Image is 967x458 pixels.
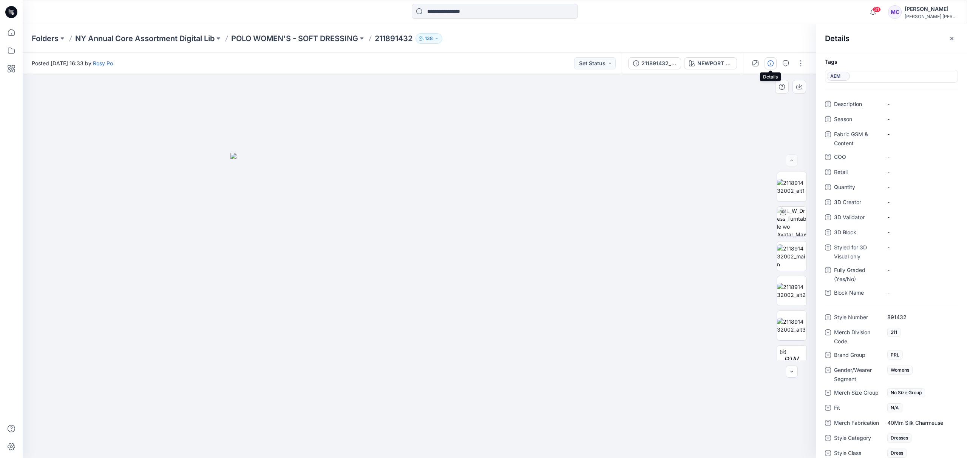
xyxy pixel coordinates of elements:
[777,179,806,195] img: 211891432002_alt1
[777,318,806,334] img: 211891432002_alt3
[887,419,953,427] span: 40Mm Silk Charmeuse
[887,130,953,138] span: -
[873,6,881,12] span: 31
[887,168,953,176] span: -
[32,33,59,44] a: Folders
[765,57,777,69] button: Details
[834,328,879,346] span: Merch Division Code
[641,59,676,68] div: 211891432_ OD241C52 SL JMS DR - 40MM SILK CHARMEUSE
[93,60,113,66] a: Rosy Po
[887,100,953,108] span: -
[834,243,879,261] span: Styled for 3D Visual only
[230,153,608,458] img: eyJhbGciOiJIUzI1NiIsImtpZCI6IjAiLCJzbHQiOiJzZXMiLCJ0eXAiOiJKV1QifQ.eyJkYXRhIjp7InR5cGUiOiJzdG9yYW...
[75,33,215,44] a: NY Annual Core Assortment Digital Lib
[784,353,799,367] span: BW
[416,33,442,44] button: 138
[887,243,953,251] span: -
[834,168,879,178] span: Retail
[32,59,113,67] span: Posted [DATE] 16:33 by
[834,100,879,110] span: Description
[684,57,737,69] button: NEWPORT NAVY - 002
[887,289,953,297] span: -
[834,228,879,238] span: 3D Block
[905,14,958,19] div: [PERSON_NAME] [PERSON_NAME]
[834,130,879,148] span: Fabric GSM & Content
[887,183,953,191] span: -
[887,115,953,123] span: -
[887,198,953,206] span: -
[834,115,879,125] span: Season
[834,213,879,223] span: 3D Validator
[777,244,806,268] img: 211891432002_main
[905,5,958,14] div: [PERSON_NAME]
[887,388,925,397] span: No Size Group
[825,34,850,43] h2: Details
[834,403,879,414] span: Fit
[834,388,879,399] span: Merch Size Group
[834,313,879,323] span: Style Number
[834,418,879,429] span: Merch Fabrication
[834,366,879,384] span: Gender/Wearer Segment
[628,57,681,69] button: 211891432_ OD241C52 SL JMS DR - 40MM SILK CHARMEUSE
[834,266,879,284] span: Fully Graded (Yes/No)
[816,59,967,65] h4: Tags
[887,403,902,412] span: N/A
[887,433,911,443] span: Dresses
[888,5,902,19] div: MC
[834,198,879,208] span: 3D Creator
[887,449,907,458] span: Dress
[697,59,732,68] div: NEWPORT NAVY - 002
[834,433,879,444] span: Style Category
[887,153,953,161] span: -
[830,72,847,81] span: AEM
[887,228,953,236] span: -
[425,34,433,43] p: 138
[777,283,806,299] img: 211891432002_alt2
[887,350,903,360] span: PRL
[777,207,806,236] img: RL_W_Dress_Turntable wo Avatar_Maxi
[887,266,953,274] span: -
[375,33,412,44] p: 211891432
[231,33,358,44] a: POLO WOMEN'S - SOFT DRESSING
[887,328,901,337] span: 211
[834,183,879,193] span: Quantity
[834,350,879,361] span: Brand Group
[834,152,879,163] span: COO
[887,313,953,321] span: 891432
[834,288,879,299] span: Block Name
[887,213,953,221] span: -
[887,366,913,375] span: Womens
